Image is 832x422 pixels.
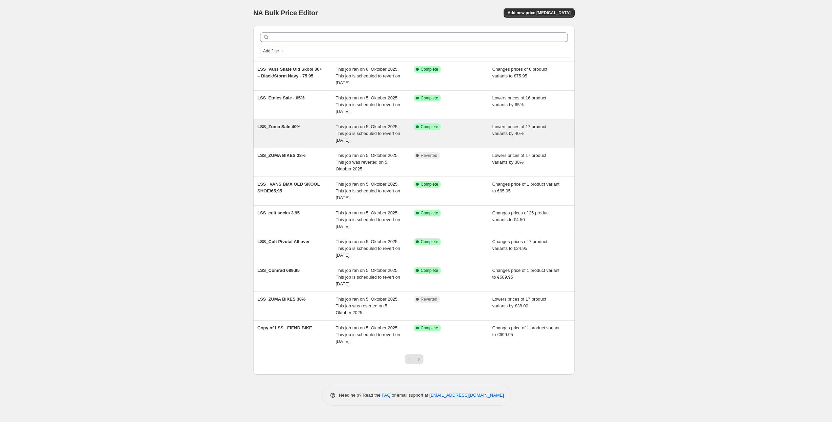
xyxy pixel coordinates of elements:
[391,393,430,398] span: or email support at
[405,354,423,364] nav: Pagination
[492,124,547,136] span: Lowers prices of 17 product variants by 40%
[421,95,438,101] span: Complete
[421,182,438,187] span: Complete
[257,182,320,193] span: LSS_ VANS BMX OLD SKOOL SHOE/65,95
[263,48,279,54] span: Add filter
[257,239,310,244] span: LSS_Cult Pivotal All over
[508,10,571,16] span: Add new price [MEDICAL_DATA]
[492,325,560,337] span: Changes price of 1 product variant to €699.95
[421,297,437,302] span: Reverted
[492,297,547,308] span: Lowers prices of 17 product variants by €38.00
[430,393,504,398] a: [EMAIL_ADDRESS][DOMAIN_NAME]
[260,47,287,55] button: Add filter
[257,95,304,100] span: LSS_Etnies Sale - 65%
[336,153,399,171] span: This job ran on 5. Oktober 2025. This job was reverted on 5. Oktober 2025.
[421,268,438,273] span: Complete
[257,297,306,302] span: LSS_ZUMA BIKES 38%
[257,325,312,330] span: Copy of LSS_ FIEND BIKE
[421,210,438,216] span: Complete
[492,239,548,251] span: Changes prices of 7 product variants to €24.95
[421,124,438,130] span: Complete
[492,67,548,78] span: Changes prices of 6 product variants to €75.95
[421,153,437,158] span: Reverted
[492,268,560,280] span: Changes price of 1 product variant to €689.95
[339,393,382,398] span: Need help? Read the
[336,268,400,286] span: This job ran on 5. Oktober 2025. This job is scheduled to revert on [DATE].
[336,325,400,344] span: This job ran on 5. Oktober 2025. This job is scheduled to revert on [DATE].
[257,153,306,158] span: LSS_ZUMA BIKES 38%
[421,67,438,72] span: Complete
[257,210,300,215] span: LSS_cult socks 3.95
[253,9,318,17] span: NA Bulk Price Editor
[421,325,438,331] span: Complete
[492,95,547,107] span: Lowers prices of 16 product variants by 65%
[257,268,300,273] span: LSS_Comrad 689,95
[336,297,399,315] span: This job ran on 5. Oktober 2025. This job was reverted on 5. Oktober 2025.
[492,153,547,165] span: Lowers prices of 17 product variants by 38%
[336,239,400,258] span: This job ran on 5. Oktober 2025. This job is scheduled to revert on [DATE].
[504,8,575,18] button: Add new price [MEDICAL_DATA]
[257,67,322,78] span: LSS_Vans Skate Old Skool 36+ – Black/Storm Navy - 75,95
[492,182,560,193] span: Changes price of 1 product variant to €65.95
[336,182,400,200] span: This job ran on 5. Oktober 2025. This job is scheduled to revert on [DATE].
[336,95,400,114] span: This job ran on 5. Oktober 2025. This job is scheduled to revert on [DATE].
[421,239,438,244] span: Complete
[336,124,400,143] span: This job ran on 5. Oktober 2025. This job is scheduled to revert on [DATE].
[414,354,423,364] button: Next
[336,67,400,85] span: This job ran on 6. Oktober 2025. This job is scheduled to revert on [DATE].
[336,210,400,229] span: This job ran on 5. Oktober 2025. This job is scheduled to revert on [DATE].
[382,393,391,398] a: FAQ
[257,124,300,129] span: LSS_Zuma Sale 40%
[492,210,550,222] span: Changes prices of 25 product variants to €4.50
